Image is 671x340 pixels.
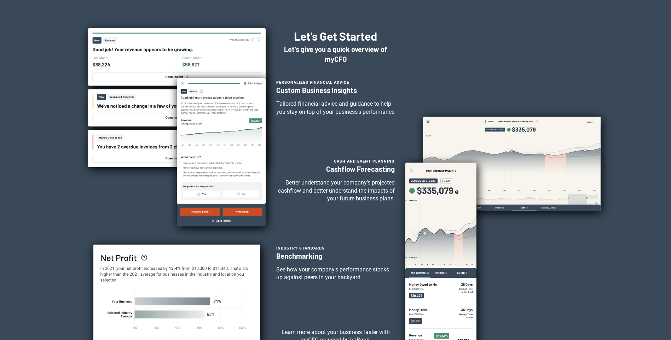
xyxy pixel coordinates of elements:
h3: Benchmarking [276,252,395,260]
p: Tailored financial advice and guidance to help you stay on top of your business's performance [276,100,395,116]
div: Industry Standards [276,244,395,252]
h1: Let's Get Started [276,28,395,44]
h2: Let's give you a quick overview of myCFO [276,44,395,64]
h3: Custom Business Insights [276,86,395,94]
h3: Cashflow Forecasting [276,165,395,173]
p: See how your company's performance stacks up against peers in your backyard. [276,266,395,282]
p: Better understand your company's projected cashflow and better understand the impacts of your fut... [276,179,395,203]
div: Cash and Event Planning [276,157,395,165]
div: Personalized Financial Advice [276,78,395,86]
